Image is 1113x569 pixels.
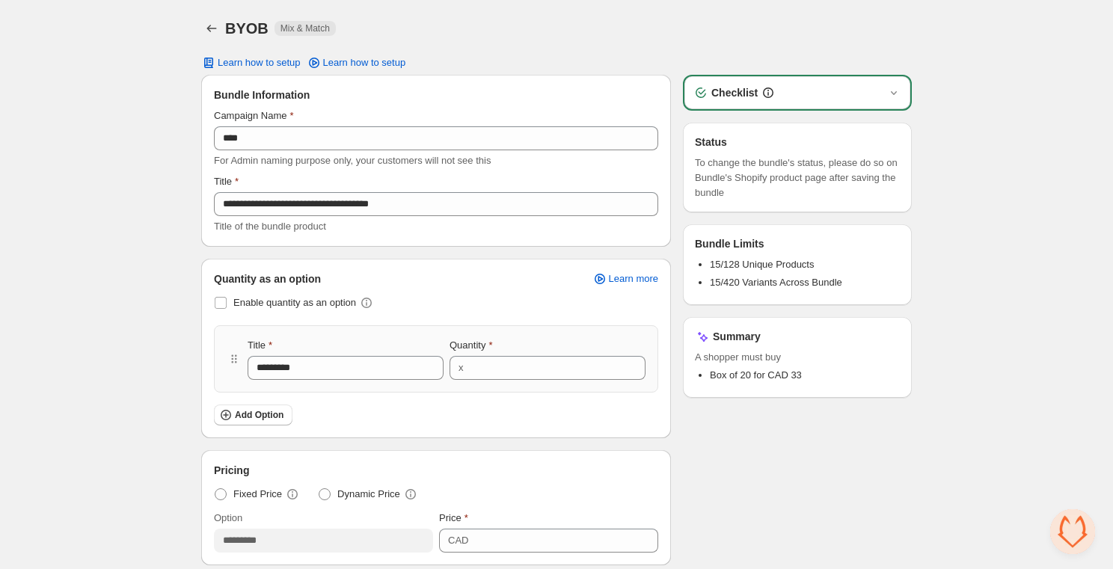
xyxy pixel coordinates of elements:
li: Box of 20 for CAD 33 [710,368,900,383]
span: Pricing [214,463,249,478]
h3: Bundle Limits [695,236,764,251]
button: Learn how to setup [192,52,310,73]
label: Quantity [450,338,492,353]
span: Dynamic Price [337,487,400,502]
label: Title [214,174,239,189]
span: Bundle Information [214,87,310,102]
h1: BYOB [225,19,269,37]
span: Learn more [609,273,658,285]
button: Back [201,18,222,39]
span: 15/128 Unique Products [710,259,814,270]
span: Learn how to setup [323,57,406,69]
div: Open chat [1050,509,1095,554]
h3: Status [695,135,727,150]
div: x [459,360,464,375]
a: Learn more [583,268,667,289]
span: Fixed Price [233,487,282,502]
button: Add Option [214,405,292,425]
span: Add Option [235,409,283,421]
span: Title of the bundle product [214,221,326,232]
label: Title [248,338,272,353]
span: To change the bundle's status, please do so on Bundle's Shopify product page after saving the bundle [695,156,900,200]
label: Campaign Name [214,108,294,123]
span: Quantity as an option [214,271,321,286]
h3: Checklist [711,85,758,100]
span: Learn how to setup [218,57,301,69]
span: Mix & Match [280,22,330,34]
label: Option [214,511,242,526]
h3: Summary [713,329,761,344]
span: A shopper must buy [695,350,900,365]
label: Price [439,511,468,526]
span: For Admin naming purpose only, your customers will not see this [214,155,491,166]
span: 15/420 Variants Across Bundle [710,277,842,288]
a: Learn how to setup [298,52,415,73]
span: Enable quantity as an option [233,297,356,308]
div: CAD [448,533,468,548]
